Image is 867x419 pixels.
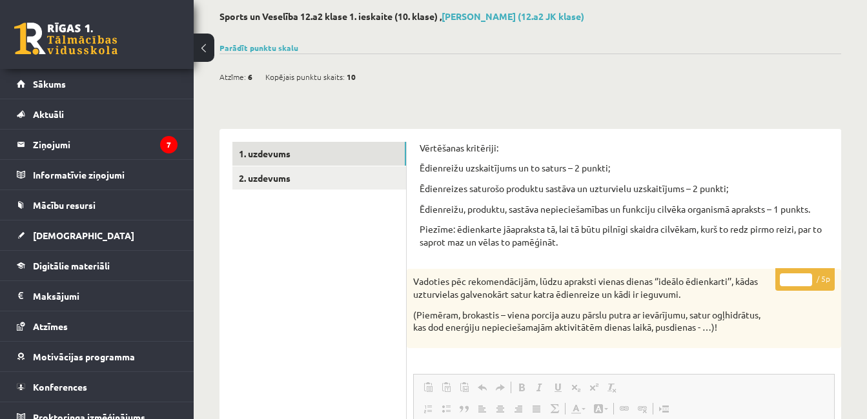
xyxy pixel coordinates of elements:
[33,381,87,393] span: Konferences
[17,190,178,220] a: Mācību resursi
[513,379,531,396] a: Treknraksts (vadīšanas taustiņš+B)
[219,67,246,86] span: Atzīme:
[248,67,252,86] span: 6
[33,78,66,90] span: Sākums
[585,379,603,396] a: Augšraksts
[33,160,178,190] legend: Informatīvie ziņojumi
[33,108,64,120] span: Aktuāli
[33,320,68,332] span: Atzīmes
[420,223,828,248] p: Piezīme: ēdienkarte jāapraksta tā, lai tā būtu pilnīgi skaidra cilvēkam, kurš to redz pirmo reizi...
[655,400,673,417] a: Ievietot lapas pārtraukumu drukai
[13,13,407,26] body: Bagātinātā teksta redaktors, wiswyg-editor-user-answer-47024958389060
[527,400,546,417] a: Izlīdzināt malas
[33,281,178,311] legend: Maksājumi
[232,142,406,166] a: 1. uzdevums
[419,379,437,396] a: Ielīmēt (vadīšanas taustiņš+V)
[17,372,178,402] a: Konferences
[17,251,178,280] a: Digitālie materiāli
[17,342,178,371] a: Motivācijas programma
[437,379,455,396] a: Ievietot kā vienkāršu tekstu (vadīšanas taustiņš+pārslēgšanas taustiņš+V)
[567,379,585,396] a: Apakšraksts
[17,281,178,311] a: Maksājumi
[455,400,473,417] a: Bloka citāts
[33,260,110,271] span: Digitālie materiāli
[419,400,437,417] a: Ievietot/noņemt numurētu sarakstu
[17,311,178,341] a: Atzīmes
[567,400,589,417] a: Teksta krāsa
[420,182,828,195] p: Ēdienreizes saturošo produktu sastāva un uzturvielu uzskaitījums – 2 punkti;
[491,400,509,417] a: Centrēti
[437,400,455,417] a: Ievietot/noņemt sarakstu ar aizzīmēm
[473,400,491,417] a: Izlīdzināt pa kreisi
[14,23,117,55] a: Rīgas 1. Tālmācības vidusskola
[219,11,841,22] h2: Sports un Veselība 12.a2 klase 1. ieskaite (10. klase) ,
[420,142,828,155] p: Vērtēšanas kritēriji:
[347,67,356,86] span: 10
[633,400,651,417] a: Atsaistīt
[413,309,770,334] p: (Piemēram, brokastis – viena porcija auzu pārslu putra ar ievārījumu, satur ogļhidrātus, kas dod ...
[420,203,828,216] p: Ēdienreižu, produktu, sastāva nepieciešamības un funkciju cilvēka organismā apraksts – 1 punkts.
[775,268,835,291] p: / 5p
[531,379,549,396] a: Slīpraksts (vadīšanas taustiņš+I)
[33,199,96,211] span: Mācību resursi
[17,99,178,129] a: Aktuāli
[17,130,178,159] a: Ziņojumi7
[33,229,134,241] span: [DEMOGRAPHIC_DATA]
[265,67,345,86] span: Kopējais punktu skaits:
[17,220,178,250] a: [DEMOGRAPHIC_DATA]
[232,166,406,190] a: 2. uzdevums
[455,379,473,396] a: Ievietot no Worda
[589,400,612,417] a: Fona krāsa
[442,10,584,22] a: [PERSON_NAME] (12.a2 JK klase)
[546,400,564,417] a: Math
[473,379,491,396] a: Atcelt (vadīšanas taustiņš+Z)
[33,130,178,159] legend: Ziņojumi
[219,43,298,53] a: Parādīt punktu skalu
[615,400,633,417] a: Saite (vadīšanas taustiņš+K)
[160,136,178,153] i: 7
[603,379,621,396] a: Noņemt stilus
[413,275,770,300] p: Vadoties pēc rekomendācijām, lūdzu apraksti vienas dienas ‘’ideālo ēdienkarti’’, kādas uzturviela...
[17,69,178,99] a: Sākums
[17,160,178,190] a: Informatīvie ziņojumi
[509,400,527,417] a: Izlīdzināt pa labi
[549,379,567,396] a: Pasvītrojums (vadīšanas taustiņš+U)
[33,351,135,362] span: Motivācijas programma
[491,379,509,396] a: Atkārtot (vadīšanas taustiņš+Y)
[420,162,828,175] p: Ēdienreižu uzskaitījums un to saturs – 2 punkti;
